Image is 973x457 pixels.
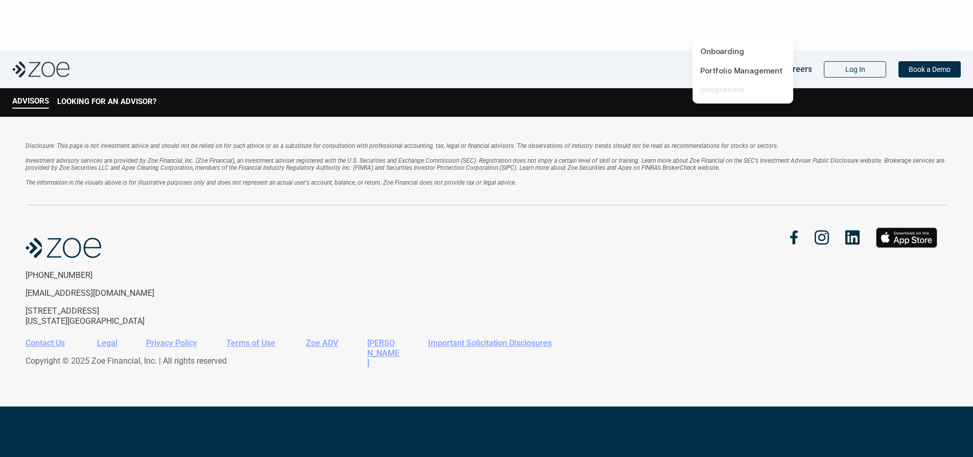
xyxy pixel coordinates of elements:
a: Legal [97,338,117,348]
a: Zoe ADV [306,338,338,348]
a: Contact Us [26,338,65,348]
a: Integrations [700,85,745,94]
a: Book a Demo [898,61,961,78]
p: Log In [845,65,865,74]
a: Portfolio Management [700,66,782,75]
p: [STREET_ADDRESS] [US_STATE][GEOGRAPHIC_DATA] [26,306,193,325]
a: Log In [824,61,886,78]
em: Investment advisory services are provided by Zoe Financial, Inc. (Zoe Financial), an investment a... [26,157,946,171]
p: Book a Demo [909,65,951,74]
em: Disclosure: This page is not investment advice and should not be relied on for such advice or as ... [26,142,778,149]
a: Terms of Use [226,338,275,348]
a: [PERSON_NAME] [367,338,399,367]
p: [PHONE_NUMBER] [26,270,193,280]
a: Onboarding [700,46,744,56]
a: Important Solicitation Disclosures [428,338,552,348]
p: Careers [783,64,812,74]
p: ADVISORS [12,96,49,106]
p: [EMAIL_ADDRESS][DOMAIN_NAME] [26,288,193,298]
a: Privacy Policy [146,338,197,348]
a: Careers [783,59,812,80]
p: LOOKING FOR AN ADVISOR? [57,97,156,106]
p: Copyright © 2025 Zoe Financial, Inc. | All rights reserved [26,356,940,366]
em: The information in the visuals above is for illustrative purposes only and does not represent an ... [26,179,516,186]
